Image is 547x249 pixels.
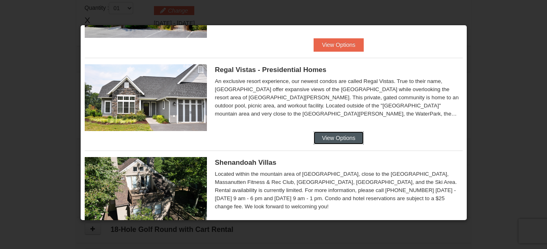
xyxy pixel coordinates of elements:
[215,159,277,166] span: Shenandoah Villas
[314,131,363,144] button: View Options
[215,77,463,118] div: An exclusive resort experience, our newest condos are called Regal Vistas. True to their name, [G...
[85,64,207,131] img: 19218991-1-902409a9.jpg
[215,66,327,74] span: Regal Vistas - Presidential Homes
[215,170,463,211] div: Located within the mountain area of [GEOGRAPHIC_DATA], close to the [GEOGRAPHIC_DATA], Massanutte...
[314,38,363,51] button: View Options
[85,157,207,224] img: 19219019-2-e70bf45f.jpg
